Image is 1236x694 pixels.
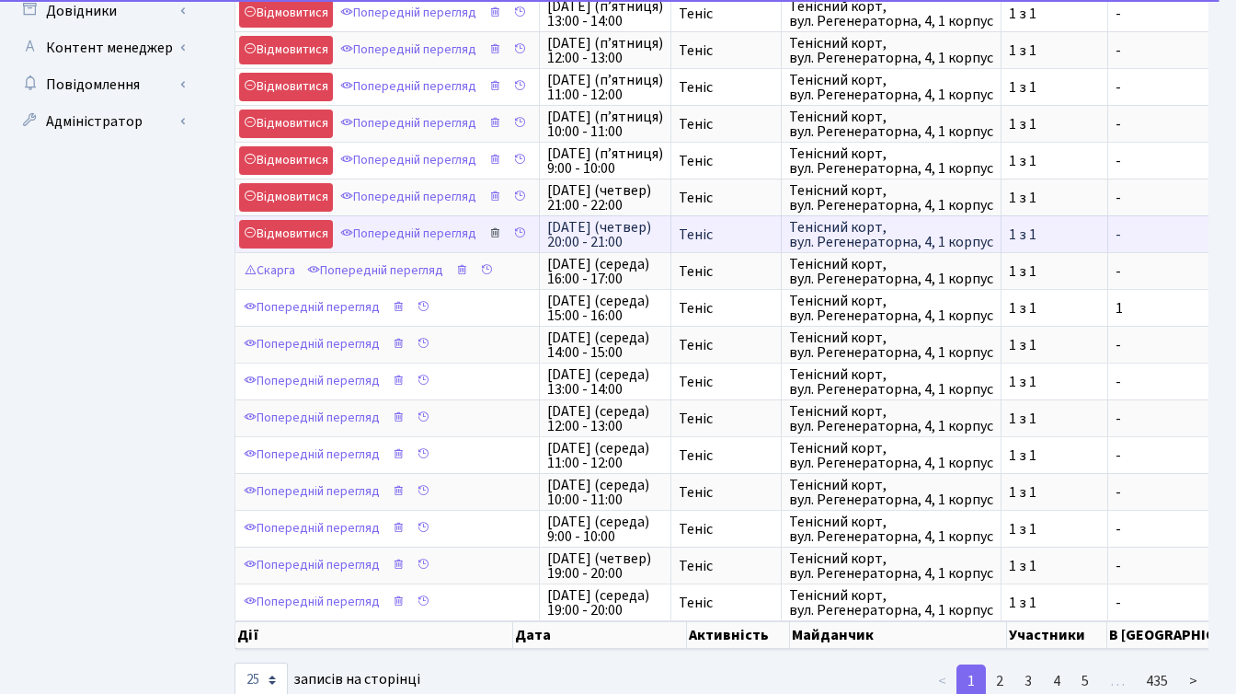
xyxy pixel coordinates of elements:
[336,36,481,64] a: Попередній перегляд
[679,411,773,426] span: Теніс
[239,257,300,285] a: Скарга
[789,73,993,102] span: Тенісний корт, вул. Регенераторна, 4, 1 корпус
[789,515,993,544] span: Тенісний корт, вул. Регенераторна, 4, 1 корпус
[789,257,993,286] span: Тенісний корт, вул. Регенераторна, 4, 1 корпус
[679,375,773,389] span: Теніс
[303,257,448,285] a: Попередній перегляд
[789,551,993,581] span: Тенісний корт, вул. Регенераторна, 4, 1 корпус
[679,301,773,316] span: Теніс
[679,338,773,353] span: Теніс
[239,367,384,396] a: Попередній перегляд
[789,220,993,249] span: Тенісний корт, вул. Регенераторна, 4, 1 корпус
[547,367,663,397] span: [DATE] (середа) 13:00 - 14:00
[547,183,663,213] span: [DATE] (четвер) 21:00 - 22:00
[239,220,333,249] a: Відмовитися
[239,183,333,212] a: Відмовитися
[9,103,193,140] a: Адміністратор
[789,146,993,176] span: Тенісний корт, вул. Регенераторна, 4, 1 корпус
[789,330,993,360] span: Тенісний корт, вул. Регенераторна, 4, 1 корпус
[235,621,513,649] th: Дії
[679,227,773,242] span: Теніс
[789,588,993,618] span: Тенісний корт, вул. Регенераторна, 4, 1 корпус
[239,146,333,175] a: Відмовитися
[1009,6,1100,21] span: 1 з 1
[336,183,481,212] a: Попередній перегляд
[1009,559,1100,573] span: 1 з 1
[1009,154,1100,168] span: 1 з 1
[790,621,1007,649] th: Майданчик
[547,330,663,360] span: [DATE] (середа) 14:00 - 15:00
[239,441,384,469] a: Попередній перегляд
[679,117,773,132] span: Теніс
[1009,448,1100,463] span: 1 з 1
[547,515,663,544] span: [DATE] (середа) 9:00 - 10:00
[547,146,663,176] span: [DATE] (п’ятниця) 9:00 - 10:00
[789,294,993,323] span: Тенісний корт, вул. Регенераторна, 4, 1 корпус
[336,220,481,249] a: Попередній перегляд
[679,559,773,573] span: Теніс
[547,441,663,470] span: [DATE] (середа) 11:00 - 12:00
[513,621,687,649] th: Дата
[679,80,773,95] span: Теніс
[239,551,384,580] a: Попередній перегляд
[239,330,384,359] a: Попередній перегляд
[1009,375,1100,389] span: 1 з 1
[547,257,663,286] span: [DATE] (середа) 16:00 - 17:00
[9,66,193,103] a: Повідомлення
[679,154,773,168] span: Теніс
[547,220,663,249] span: [DATE] (четвер) 20:00 - 21:00
[239,110,333,138] a: Відмовитися
[679,448,773,463] span: Теніс
[336,110,481,138] a: Попередній перегляд
[789,367,993,397] span: Тенісний корт, вул. Регенераторна, 4, 1 корпус
[1009,338,1100,353] span: 1 з 1
[239,478,384,506] a: Попередній перегляд
[547,110,663,139] span: [DATE] (п’ятниця) 10:00 - 11:00
[547,478,663,507] span: [DATE] (середа) 10:00 - 11:00
[547,294,663,323] span: [DATE] (середа) 15:00 - 16:00
[239,36,333,64] a: Відмовитися
[9,29,193,66] a: Контент менеджер
[1009,301,1100,316] span: 1 з 1
[789,441,993,470] span: Тенісний корт, вул. Регенераторна, 4, 1 корпус
[239,73,333,101] a: Відмовитися
[547,551,663,581] span: [DATE] (четвер) 19:00 - 20:00
[1009,191,1100,205] span: 1 з 1
[547,73,663,102] span: [DATE] (п’ятниця) 11:00 - 12:00
[679,522,773,537] span: Теніс
[789,478,993,507] span: Тенісний корт, вул. Регенераторна, 4, 1 корпус
[789,183,993,213] span: Тенісний корт, вул. Регенераторна, 4, 1 корпус
[1009,117,1100,132] span: 1 з 1
[679,6,773,21] span: Теніс
[679,596,773,610] span: Теніс
[789,404,993,434] span: Тенісний корт, вул. Регенераторна, 4, 1 корпус
[547,588,663,618] span: [DATE] (середа) 19:00 - 20:00
[687,621,790,649] th: Активність
[1009,411,1100,426] span: 1 з 1
[679,191,773,205] span: Теніс
[1009,227,1100,242] span: 1 з 1
[1009,522,1100,537] span: 1 з 1
[336,146,481,175] a: Попередній перегляд
[1009,485,1100,500] span: 1 з 1
[789,36,993,65] span: Тенісний корт, вул. Регенераторна, 4, 1 корпус
[1009,596,1100,610] span: 1 з 1
[789,110,993,139] span: Тенісний корт, вул. Регенераторна, 4, 1 корпус
[336,73,481,101] a: Попередній перегляд
[239,404,384,433] a: Попередній перегляд
[679,264,773,279] span: Теніс
[239,294,384,322] a: Попередній перегляд
[239,588,384,617] a: Попередній перегляд
[679,485,773,500] span: Теніс
[547,36,663,65] span: [DATE] (п’ятниця) 12:00 - 13:00
[1007,621,1107,649] th: Участники
[679,43,773,58] span: Теніс
[239,515,384,543] a: Попередній перегляд
[1009,264,1100,279] span: 1 з 1
[547,404,663,434] span: [DATE] (середа) 12:00 - 13:00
